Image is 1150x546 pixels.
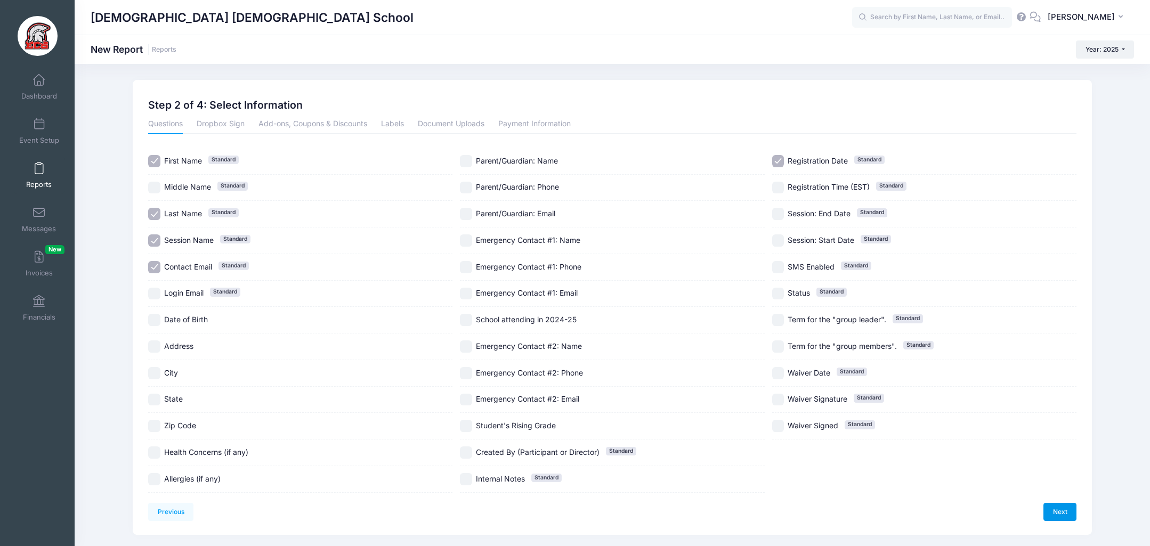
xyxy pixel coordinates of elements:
[210,288,240,296] span: Standard
[772,288,784,300] input: StatusStandard
[164,262,212,271] span: Contact Email
[45,245,64,254] span: New
[148,115,183,134] a: Questions
[148,340,160,353] input: Address
[903,341,934,349] span: Standard
[148,261,160,273] input: Contact EmailStandard
[476,368,583,377] span: Emergency Contact #2: Phone
[148,420,160,432] input: Zip Code
[857,208,887,217] span: Standard
[460,446,472,459] input: Created By (Participant or Director)Standard
[164,182,211,191] span: Middle Name
[606,447,636,455] span: Standard
[852,7,1012,28] input: Search by First Name, Last Name, or Email...
[148,155,160,167] input: First NameStandard
[164,368,178,377] span: City
[460,208,472,220] input: Parent/Guardian: Email
[1076,40,1134,59] button: Year: 2025
[220,235,250,243] span: Standard
[418,115,484,134] a: Document Uploads
[164,315,208,324] span: Date of Birth
[1041,5,1134,30] button: [PERSON_NAME]
[772,261,784,273] input: SMS EnabledStandard
[788,235,854,245] span: Session: Start Date
[14,68,64,105] a: Dashboard
[208,208,239,217] span: Standard
[164,209,202,218] span: Last Name
[772,340,784,353] input: Term for the "group members".Standard
[460,155,472,167] input: Parent/Guardian: Name
[816,288,847,296] span: Standard
[772,367,784,379] input: Waiver DateStandard
[788,182,870,191] span: Registration Time (EST)
[476,447,600,457] span: Created By (Participant or Director)
[460,473,472,485] input: Internal NotesStandard
[164,156,202,165] span: First Name
[208,156,239,164] span: Standard
[788,368,830,377] span: Waiver Date
[148,99,303,111] h2: Step 2 of 4: Select Information
[164,421,196,430] span: Zip Code
[845,420,875,429] span: Standard
[14,201,64,238] a: Messages
[19,136,59,145] span: Event Setup
[476,341,582,351] span: Emergency Contact #2: Name
[26,180,52,189] span: Reports
[841,262,871,270] span: Standard
[788,288,810,297] span: Status
[476,182,559,191] span: Parent/Guardian: Phone
[14,157,64,194] a: Reports
[164,341,193,351] span: Address
[460,420,472,432] input: Student's Rising Grade
[152,46,176,54] a: Reports
[854,156,885,164] span: Standard
[893,314,923,323] span: Standard
[164,288,204,297] span: Login Email
[1048,11,1115,23] span: [PERSON_NAME]
[1043,503,1076,521] a: Next
[772,208,784,220] input: Session: End DateStandard
[476,235,580,245] span: Emergency Contact #1: Name
[460,314,472,326] input: School attending in 2024-25
[148,394,160,406] input: State
[91,5,414,30] h1: [DEMOGRAPHIC_DATA] [DEMOGRAPHIC_DATA] School
[837,368,867,376] span: Standard
[476,288,578,297] span: Emergency Contact #1: Email
[460,288,472,300] input: Emergency Contact #1: Email
[217,182,248,190] span: Standard
[26,268,53,278] span: Invoices
[876,182,906,190] span: Standard
[18,16,58,56] img: Evangelical Christian School
[861,235,891,243] span: Standard
[14,245,64,282] a: InvoicesNew
[531,474,562,482] span: Standard
[148,288,160,300] input: Login EmailStandard
[148,182,160,194] input: Middle NameStandard
[460,261,472,273] input: Emergency Contact #1: Phone
[148,208,160,220] input: Last NameStandard
[788,341,897,351] span: Term for the "group members".
[772,314,784,326] input: Term for the "group leader".Standard
[476,262,581,271] span: Emergency Contact #1: Phone
[164,235,214,245] span: Session Name
[197,115,245,134] a: Dropbox Sign
[460,367,472,379] input: Emergency Contact #2: Phone
[164,394,183,403] span: State
[854,394,884,402] span: Standard
[164,447,248,457] span: Health Concerns (if any)
[476,209,555,218] span: Parent/Guardian: Email
[148,314,160,326] input: Date of Birth
[476,394,579,403] span: Emergency Contact #2: Email
[22,224,56,233] span: Messages
[772,182,784,194] input: Registration Time (EST)Standard
[258,115,367,134] a: Add-ons, Coupons & Discounts
[788,156,848,165] span: Registration Date
[498,115,571,134] a: Payment Information
[772,420,784,432] input: Waiver SignedStandard
[460,182,472,194] input: Parent/Guardian: Phone
[772,155,784,167] input: Registration DateStandard
[772,394,784,406] input: Waiver SignatureStandard
[460,340,472,353] input: Emergency Contact #2: Name
[164,474,221,483] span: Allergies (if any)
[14,112,64,150] a: Event Setup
